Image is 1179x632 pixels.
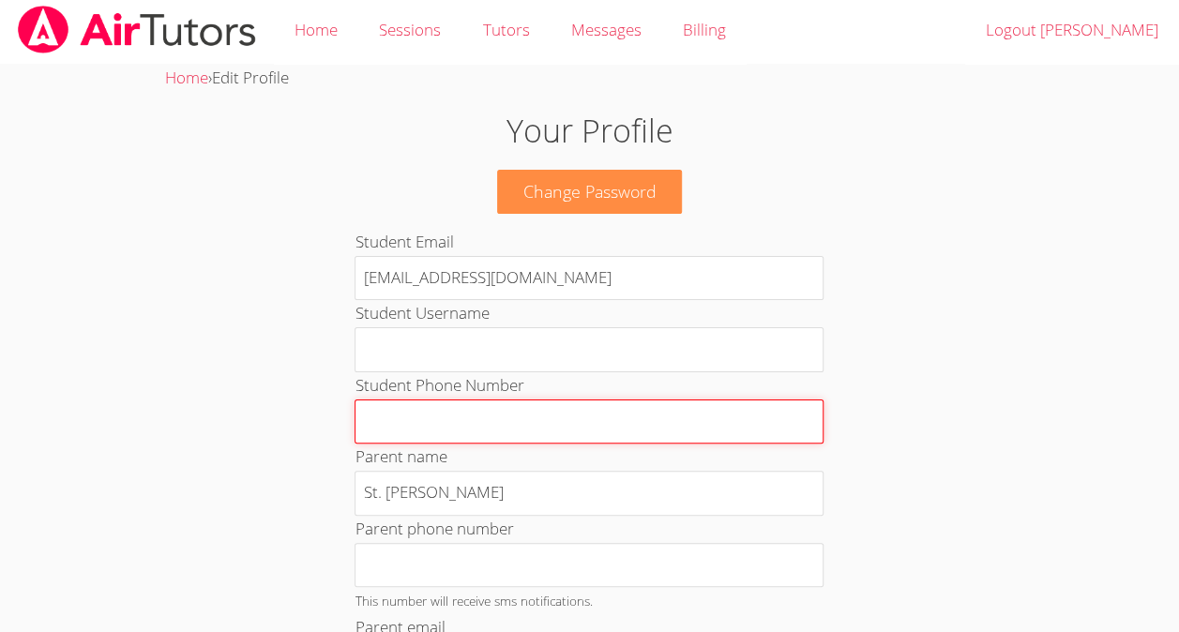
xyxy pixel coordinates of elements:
label: Student Email [355,231,453,252]
a: Change Password [497,170,683,214]
label: Student Username [355,302,489,324]
div: › [165,65,1014,92]
a: Home [165,67,208,88]
label: Parent name [355,445,446,467]
span: Edit Profile [212,67,289,88]
small: This number will receive sms notifications. [355,592,592,609]
span: Messages [571,19,642,40]
img: airtutors_banner-c4298cdbf04f3fff15de1276eac7730deb9818008684d7c2e4769d2f7ddbe033.png [16,6,258,53]
label: Student Phone Number [355,374,523,396]
label: Parent phone number [355,518,513,539]
h1: Your Profile [271,107,908,155]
